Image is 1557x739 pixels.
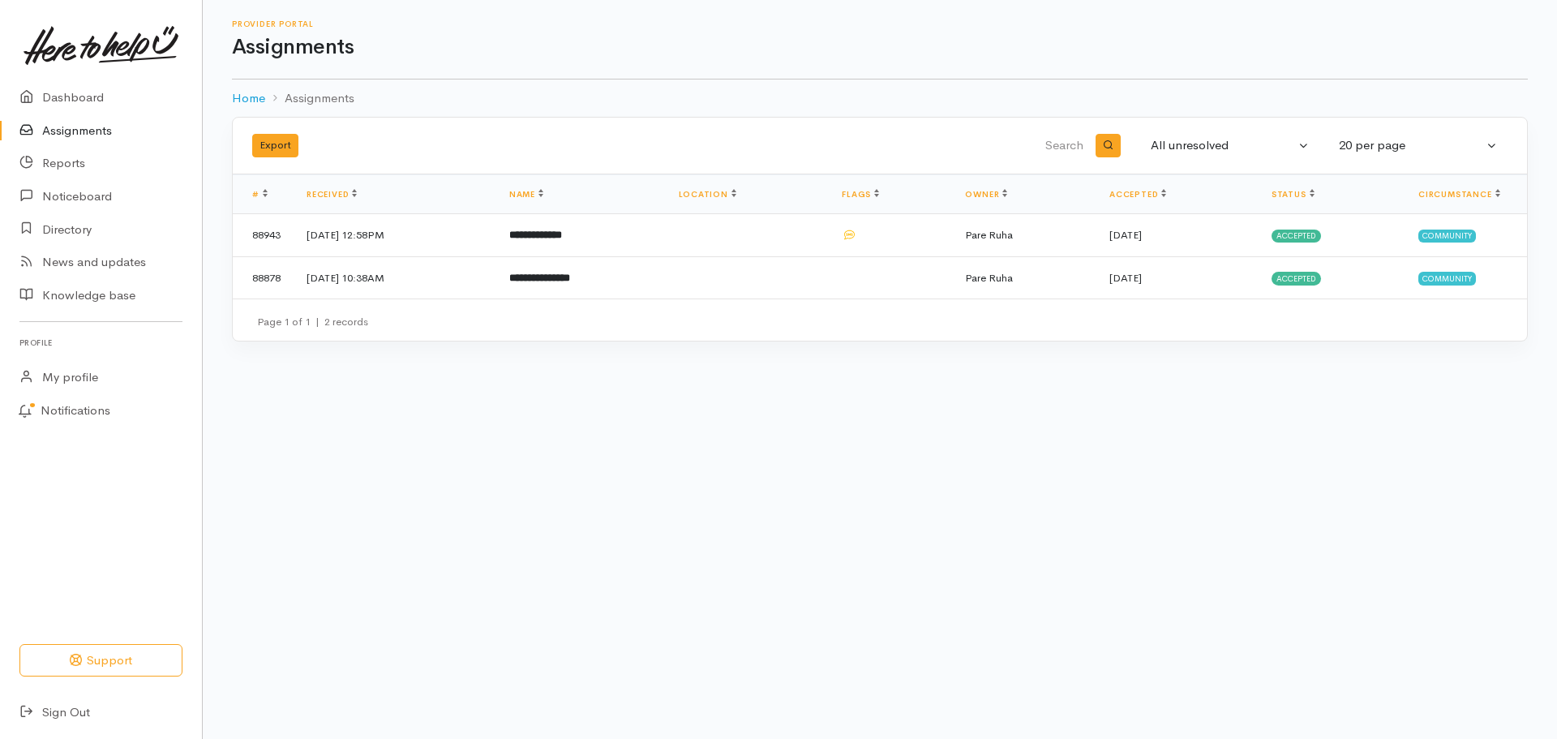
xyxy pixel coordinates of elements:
time: [DATE] [1109,271,1142,285]
h6: Profile [19,332,182,354]
a: Status [1272,189,1315,200]
time: [DATE] [1109,228,1142,242]
a: Flags [842,189,879,200]
a: # [252,189,268,200]
a: Owner [965,189,1007,200]
button: 20 per page [1329,130,1508,161]
span: Accepted [1272,230,1321,243]
a: Name [509,189,543,200]
td: [DATE] 10:38AM [294,256,496,299]
a: Location [679,189,736,200]
a: Accepted [1109,189,1166,200]
div: All unresolved [1151,136,1295,155]
a: Received [307,189,357,200]
a: Circumstance [1418,189,1500,200]
span: | [315,315,320,329]
div: 20 per page [1339,136,1483,155]
button: All unresolved [1141,130,1319,161]
span: Accepted [1272,272,1321,285]
button: Export [252,134,298,157]
span: Community [1418,230,1476,243]
span: Community [1418,272,1476,285]
a: Home [232,89,265,108]
td: [DATE] 12:58PM [294,214,496,257]
td: 88878 [233,256,294,299]
li: Assignments [265,89,354,108]
td: 88943 [233,214,294,257]
span: Pare Ruha [965,271,1013,285]
small: Page 1 of 1 2 records [257,315,368,329]
h1: Assignments [232,36,1528,59]
h6: Provider Portal [232,19,1528,28]
span: Pare Ruha [965,228,1013,242]
input: Search [697,127,1087,165]
button: Support [19,644,182,677]
nav: breadcrumb [232,79,1528,118]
